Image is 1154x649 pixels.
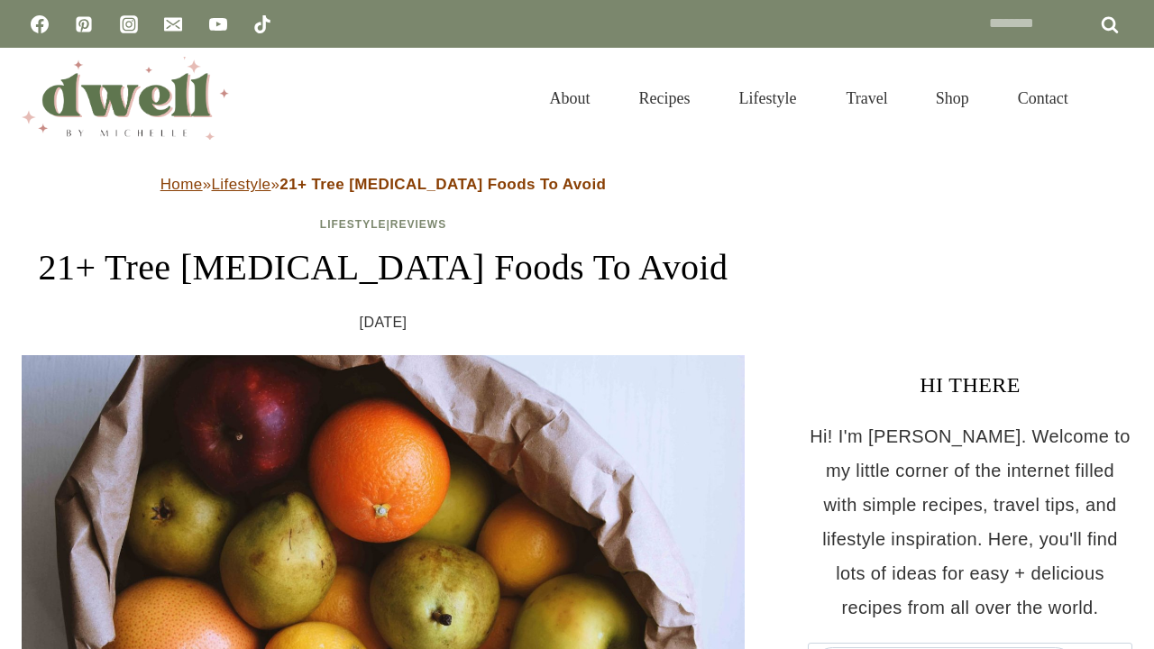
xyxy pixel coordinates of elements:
p: Hi! I'm [PERSON_NAME]. Welcome to my little corner of the internet filled with simple recipes, tr... [808,419,1132,625]
h1: 21+ Tree [MEDICAL_DATA] Foods To Avoid [22,241,745,295]
img: DWELL by michelle [22,57,229,140]
a: Facebook [22,6,58,42]
a: Lifestyle [320,218,387,231]
a: Reviews [390,218,446,231]
a: Recipes [615,67,715,130]
a: Lifestyle [715,67,821,130]
span: » » [160,176,607,193]
button: View Search Form [1102,83,1132,114]
time: [DATE] [360,309,408,336]
span: | [320,218,446,231]
nav: Primary Navigation [526,67,1093,130]
a: Lifestyle [211,176,270,193]
a: TikTok [244,6,280,42]
a: Instagram [111,6,147,42]
a: Travel [821,67,911,130]
a: Email [155,6,191,42]
a: Pinterest [66,6,102,42]
a: Contact [994,67,1093,130]
a: Shop [911,67,994,130]
a: About [526,67,615,130]
strong: 21+ Tree [MEDICAL_DATA] Foods To Avoid [279,176,606,193]
a: YouTube [200,6,236,42]
h3: HI THERE [808,369,1132,401]
a: Home [160,176,203,193]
